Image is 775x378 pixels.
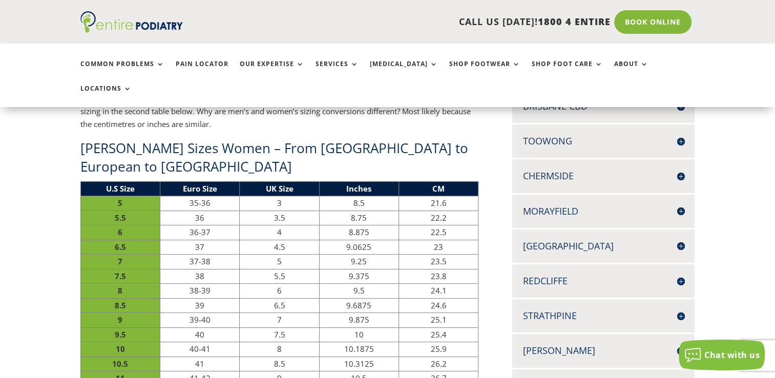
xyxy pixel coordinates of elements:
span: 9.0625 [346,242,371,252]
span: 40 [195,329,204,340]
span: 40-41 [190,344,211,354]
span: 8.875 [349,227,369,237]
span: 6 [118,227,122,237]
span: 10 [354,329,364,340]
span: 22.2 [431,213,447,223]
span: 5 [277,256,282,266]
span: 5.5 [274,271,285,281]
strong: Inches [346,183,371,194]
span: 9.875 [349,314,369,325]
h4: Morayfield [522,205,684,218]
a: Our Expertise [240,60,304,82]
span: 37-38 [190,256,211,266]
span: 5 [118,198,122,208]
h4: [GEOGRAPHIC_DATA] [522,240,684,253]
a: About [614,60,648,82]
strong: Euro Size [183,183,217,194]
span: 6.5 [274,300,285,310]
span: 3.5 [274,213,285,223]
a: Shop Footwear [449,60,520,82]
a: Entire Podiatry [80,25,183,35]
span: 25.9 [431,344,447,354]
span: 24.6 [431,300,447,310]
span: 36 [195,213,204,223]
span: 36-37 [190,227,211,237]
span: 26.2 [431,359,447,369]
span: 9.6875 [346,300,371,310]
span: 4.5 [274,242,285,252]
span: 9.5 [353,285,365,296]
span: 8.5 [115,300,126,310]
span: 8.5 [353,198,365,208]
a: Book Online [614,10,692,34]
span: 9 [118,314,122,325]
span: 39 [195,300,204,310]
h2: [PERSON_NAME] Sizes Women – From [GEOGRAPHIC_DATA] to European to [GEOGRAPHIC_DATA] [80,139,479,181]
a: [MEDICAL_DATA] [370,60,438,82]
span: 5.5 [115,213,126,223]
span: 9.5 [115,329,126,340]
span: 9.375 [349,271,369,281]
strong: CM [432,183,445,194]
span: 8 [277,344,282,354]
span: 10 [116,344,125,354]
a: Pain Locator [176,60,228,82]
span: 23.8 [431,271,447,281]
span: 25.1 [431,314,447,325]
span: 7 [277,314,282,325]
span: 7.5 [115,271,126,281]
p: CALL US [DATE]! [222,15,611,29]
span: 8 [118,285,122,296]
p: Whereas in [GEOGRAPHIC_DATA] are the same as . You can see the conversion to US sizing in the sec... [80,92,479,139]
span: 10.3125 [344,359,374,369]
span: 7 [118,256,122,266]
button: Chat with us [679,340,765,370]
span: 4 [277,227,282,237]
strong: UK Size [265,183,293,194]
span: 23.5 [431,256,447,266]
span: 23 [434,242,443,252]
span: 7.5 [274,329,285,340]
span: 8.75 [351,213,367,223]
span: 39-40 [190,314,211,325]
img: logo (1) [80,11,183,33]
span: 8.5 [274,359,285,369]
span: 6 [277,285,282,296]
a: Services [316,60,359,82]
h4: [PERSON_NAME] [522,344,684,357]
h4: Chermside [522,170,684,182]
span: 24.1 [431,285,447,296]
a: Shop Foot Care [532,60,603,82]
span: 10.1875 [344,344,374,354]
span: 9.25 [351,256,367,266]
span: 38 [195,271,204,281]
h4: Toowong [522,135,684,148]
span: 22.5 [431,227,447,237]
strong: U.S Size [106,183,135,194]
span: 10.5 [112,359,128,369]
span: Chat with us [704,349,760,361]
span: 1800 4 ENTIRE [538,15,611,28]
a: Locations [80,85,132,107]
h4: Strathpine [522,309,684,322]
span: 41 [195,359,204,369]
a: Common Problems [80,60,164,82]
span: 38-39 [190,285,211,296]
span: 6.5 [115,242,126,252]
span: 37 [195,242,204,252]
h4: Redcliffe [522,275,684,287]
span: 35-36 [190,198,211,208]
span: 3 [277,198,282,208]
span: 21.6 [431,198,447,208]
span: 25.4 [431,329,447,340]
